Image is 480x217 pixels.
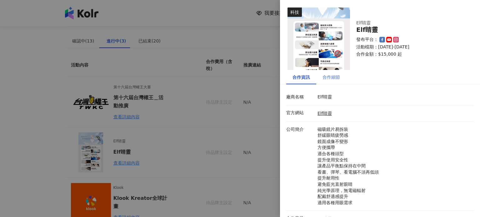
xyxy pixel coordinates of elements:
[356,37,378,43] p: 發布平台：
[317,94,471,100] p: Elf睛靈
[292,74,310,81] div: 合作資訊
[287,7,302,17] div: 科技
[356,51,466,57] p: 合作金額： $15,000 起
[286,126,314,133] p: 公司簡介
[317,126,471,206] p: 磁吸鏡片易拆裝 舒緩眼睛疲勞感 鏡面成像不變形 方便攜帶 適合各種頭型 提升使用安全性 讓產品平衡點保持在中間 看書、彈琴、看電腦不須再低頭 提升耐用性 避免藍光直射眼睛 純光學原理，無電磁輻射...
[356,44,466,50] p: 活動檔期：[DATE]-[DATE]
[322,74,340,81] div: 合作細節
[286,94,314,100] p: 廠商名稱
[287,7,350,70] img: Elf睛靈
[356,26,466,33] div: Elf睛靈
[317,111,332,116] a: Elf睛靈
[356,20,466,26] div: Elf睛靈
[286,110,314,116] p: 官方網站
